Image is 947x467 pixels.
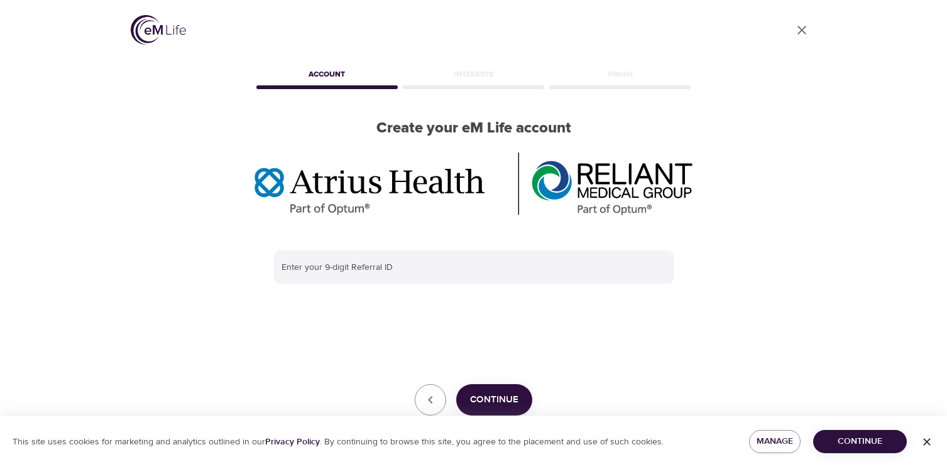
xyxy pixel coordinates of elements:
h2: Create your eM Life account [254,119,694,137]
span: Continue [823,434,897,449]
a: Privacy Policy [265,436,320,448]
span: Manage [759,434,791,449]
button: Continue [456,384,532,416]
img: Optum%20MA_AtriusReliant.png [255,153,693,215]
img: logo [131,15,186,45]
button: Manage [749,430,801,453]
span: Continue [470,392,518,408]
button: Continue [813,430,907,453]
a: close [787,15,817,45]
